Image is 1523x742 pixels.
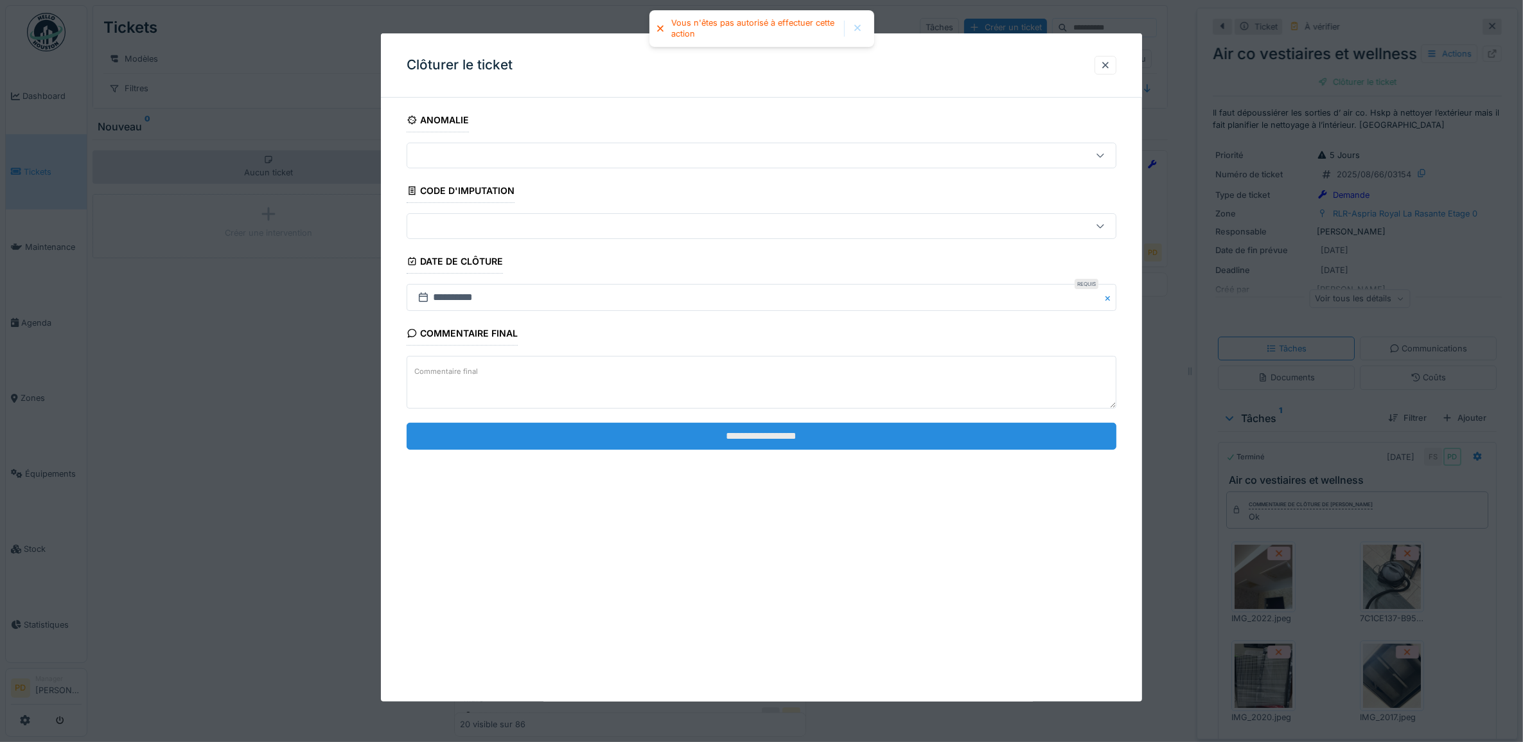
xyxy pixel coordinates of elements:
[671,18,838,39] div: Vous n'êtes pas autorisé à effectuer cette action
[1075,279,1098,289] div: Requis
[407,181,515,203] div: Code d'imputation
[407,57,513,73] h3: Clôturer le ticket
[407,252,504,274] div: Date de clôture
[1102,284,1116,311] button: Close
[407,110,470,132] div: Anomalie
[412,364,480,380] label: Commentaire final
[407,324,518,346] div: Commentaire final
